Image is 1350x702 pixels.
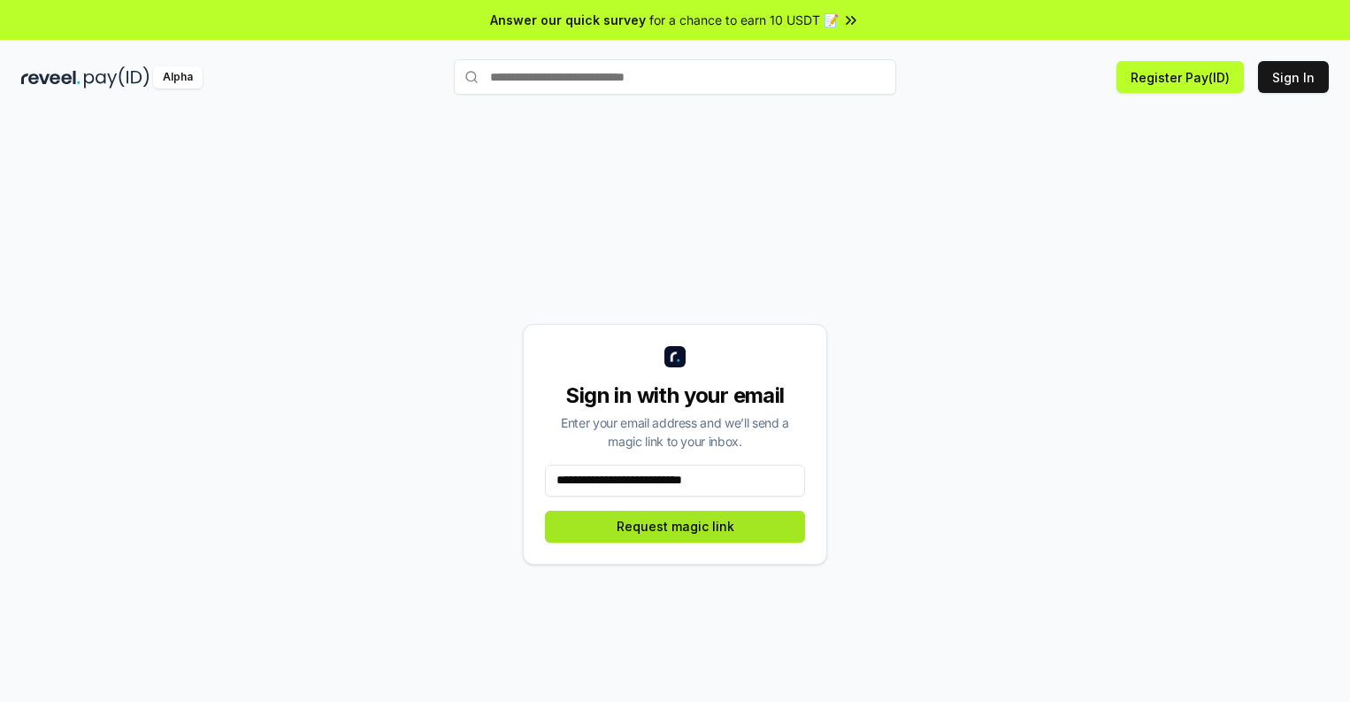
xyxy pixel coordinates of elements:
span: Answer our quick survey [490,11,646,29]
div: Alpha [153,66,203,89]
img: pay_id [84,66,150,89]
button: Register Pay(ID) [1116,61,1244,93]
div: Enter your email address and we’ll send a magic link to your inbox. [545,413,805,451]
div: Sign in with your email [545,382,805,410]
span: for a chance to earn 10 USDT 📝 [649,11,839,29]
img: logo_small [664,346,686,367]
button: Request magic link [545,511,805,543]
button: Sign In [1258,61,1329,93]
img: reveel_dark [21,66,81,89]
